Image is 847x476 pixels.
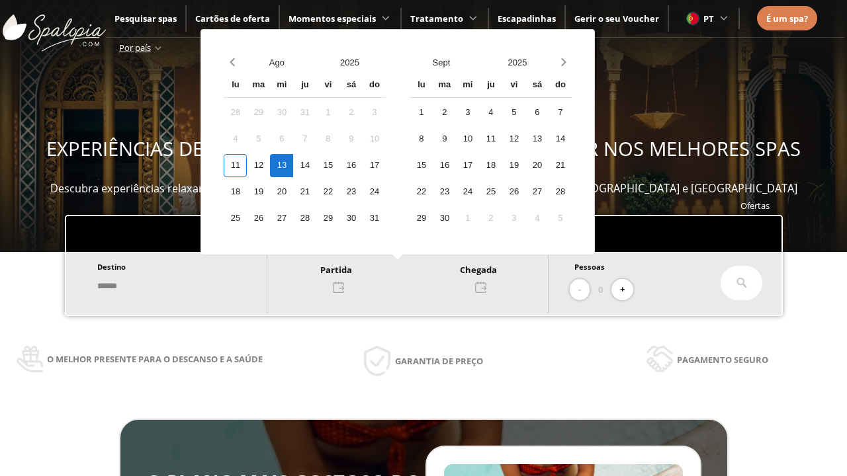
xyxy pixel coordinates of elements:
span: Pessoas [574,262,605,272]
button: Open months overlay [240,51,313,74]
div: 9 [433,128,456,151]
div: 27 [270,207,293,230]
div: Calendar wrapper [224,74,386,230]
div: 31 [363,207,386,230]
button: Open months overlay [403,51,479,74]
div: vi [502,74,525,97]
div: do [549,74,572,97]
div: ma [433,74,456,97]
div: 25 [479,180,502,204]
div: 4 [479,101,502,124]
div: 13 [525,128,549,151]
div: 8 [316,128,339,151]
button: - [570,279,590,301]
div: 29 [247,101,270,124]
div: 10 [456,128,479,151]
span: Por país [119,42,151,54]
div: 10 [363,128,386,151]
div: 31 [293,101,316,124]
div: Calendar days [410,101,572,230]
div: 26 [502,180,525,204]
div: 5 [247,128,270,151]
div: 14 [549,128,572,151]
button: Next month [555,51,572,74]
div: 2 [479,207,502,230]
div: 14 [293,154,316,177]
div: 12 [502,128,525,151]
div: 6 [525,101,549,124]
div: 12 [247,154,270,177]
div: 3 [363,101,386,124]
div: mi [456,74,479,97]
div: 24 [456,180,479,204]
div: 3 [502,207,525,230]
div: 23 [433,180,456,204]
div: 29 [316,207,339,230]
span: Descubra experiências relaxantes, desfrute e ofereça momentos de bem-estar em mais de 400 spas em... [50,181,797,196]
div: 5 [549,207,572,230]
span: 0 [598,282,603,297]
div: mi [270,74,293,97]
div: 18 [224,180,247,204]
div: 30 [339,207,363,230]
div: 6 [270,128,293,151]
div: 20 [525,154,549,177]
div: 9 [339,128,363,151]
span: Garantia de preço [395,354,483,368]
div: ma [247,74,270,97]
a: É um spa? [766,11,808,26]
div: 11 [479,128,502,151]
div: 3 [456,101,479,124]
div: 19 [502,154,525,177]
div: 23 [339,180,363,204]
a: Pesquisar spas [114,13,177,24]
div: sá [339,74,363,97]
div: ju [293,74,316,97]
div: 13 [270,154,293,177]
div: 2 [433,101,456,124]
div: 17 [363,154,386,177]
div: 1 [316,101,339,124]
div: 28 [549,180,572,204]
div: lu [224,74,247,97]
div: 2 [339,101,363,124]
div: Calendar days [224,101,386,230]
a: Cartões de oferta [195,13,270,24]
div: 18 [479,154,502,177]
div: 28 [293,207,316,230]
a: Ofertas [740,200,770,212]
div: 29 [410,207,433,230]
button: Open years overlay [479,51,555,74]
div: 4 [525,207,549,230]
div: 26 [247,207,270,230]
a: Gerir o seu Voucher [574,13,659,24]
div: 7 [549,101,572,124]
div: 5 [502,101,525,124]
div: 27 [525,180,549,204]
div: 30 [270,101,293,124]
div: 4 [224,128,247,151]
div: 15 [410,154,433,177]
div: 25 [224,207,247,230]
div: 11 [224,154,247,177]
a: Escapadinhas [498,13,556,24]
span: Pagamento seguro [677,352,768,367]
div: 21 [293,180,316,204]
div: 16 [339,154,363,177]
div: 1 [456,207,479,230]
img: ImgLogoSpalopia.BvClDcEz.svg [3,1,106,52]
span: É um spa? [766,13,808,24]
span: Destino [97,262,126,272]
div: 28 [224,101,247,124]
div: 20 [270,180,293,204]
button: Previous month [224,51,240,74]
div: do [363,74,386,97]
div: 21 [549,154,572,177]
div: 30 [433,207,456,230]
div: 22 [410,180,433,204]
